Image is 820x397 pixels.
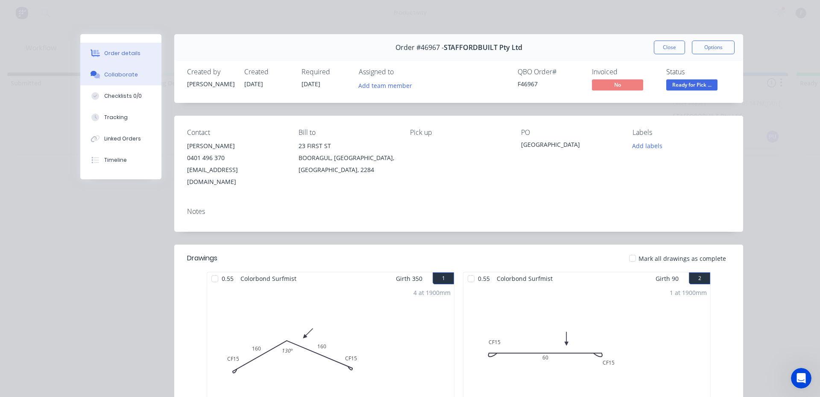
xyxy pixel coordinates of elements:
[666,68,730,76] div: Status
[670,288,707,297] div: 1 at 1900mm
[187,253,217,263] div: Drawings
[299,152,396,176] div: BOORAGUL, [GEOGRAPHIC_DATA], [GEOGRAPHIC_DATA], 2284
[359,79,417,91] button: Add team member
[244,68,291,76] div: Created
[104,71,138,79] div: Collaborate
[302,68,348,76] div: Required
[433,272,454,284] button: 1
[80,64,161,85] button: Collaborate
[187,140,285,188] div: [PERSON_NAME]0401 496 370[EMAIL_ADDRESS][DOMAIN_NAME]
[80,43,161,64] button: Order details
[791,368,811,388] iframe: Intercom live chat
[521,128,619,137] div: PO
[666,79,717,92] button: Ready for Pick ...
[689,272,710,284] button: 2
[354,79,417,91] button: Add team member
[654,41,685,54] button: Close
[592,68,656,76] div: Invoiced
[187,68,234,76] div: Created by
[518,79,582,88] div: F46967
[299,140,396,152] div: 23 FIRST ST
[104,50,141,57] div: Order details
[628,140,667,152] button: Add labels
[187,207,730,216] div: Notes
[474,272,493,285] span: 0.55
[302,80,320,88] span: [DATE]
[299,140,396,176] div: 23 FIRST STBOORAGUL, [GEOGRAPHIC_DATA], [GEOGRAPHIC_DATA], 2284
[395,44,444,52] span: Order #46967 -
[218,272,237,285] span: 0.55
[104,114,128,121] div: Tracking
[410,128,508,137] div: Pick up
[104,92,142,100] div: Checklists 0/0
[493,272,556,285] span: Colorbond Surfmist
[638,254,726,263] span: Mark all drawings as complete
[299,128,396,137] div: Bill to
[187,128,285,137] div: Contact
[244,80,263,88] span: [DATE]
[187,140,285,152] div: [PERSON_NAME]
[359,68,444,76] div: Assigned to
[237,272,300,285] span: Colorbond Surfmist
[656,272,679,285] span: Girth 90
[187,164,285,188] div: [EMAIL_ADDRESS][DOMAIN_NAME]
[518,68,582,76] div: QBO Order #
[444,44,522,52] span: STAFFORDBUILT Pty Ltd
[187,79,234,88] div: [PERSON_NAME]
[187,152,285,164] div: 0401 496 370
[396,272,422,285] span: Girth 350
[80,107,161,128] button: Tracking
[80,128,161,149] button: Linked Orders
[592,79,643,90] span: No
[521,140,619,152] div: [GEOGRAPHIC_DATA]
[692,41,735,54] button: Options
[413,288,451,297] div: 4 at 1900mm
[633,128,730,137] div: Labels
[104,156,127,164] div: Timeline
[104,135,141,143] div: Linked Orders
[666,79,717,90] span: Ready for Pick ...
[80,149,161,171] button: Timeline
[80,85,161,107] button: Checklists 0/0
